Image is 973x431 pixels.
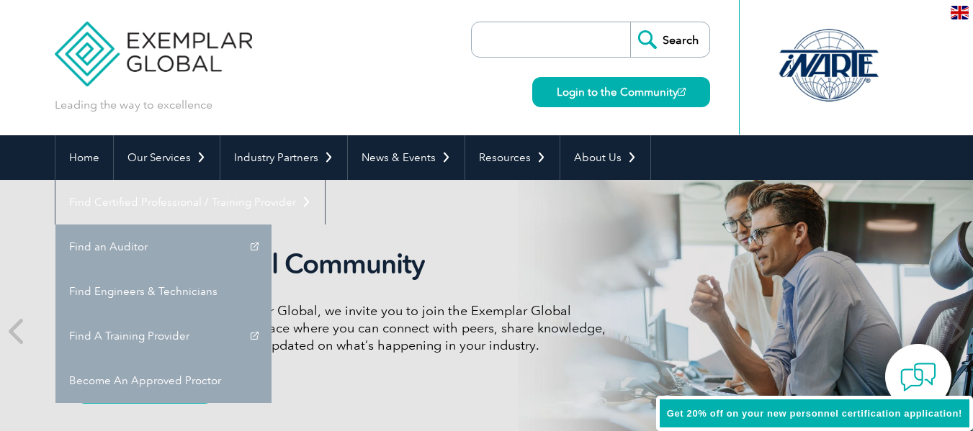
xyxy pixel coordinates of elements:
a: Industry Partners [220,135,347,180]
a: Login to the Community [532,77,710,107]
a: Find Certified Professional / Training Provider [55,180,325,224]
a: Home [55,135,113,180]
a: Find Engineers & Technicians [55,269,272,314]
h2: Exemplar Global Community [76,248,616,281]
img: contact-chat.png [900,359,936,395]
a: Become An Approved Proctor [55,358,272,403]
a: Find an Auditor [55,224,272,269]
p: Leading the way to excellence [55,97,212,113]
input: Search [630,22,709,57]
img: en [951,6,969,19]
a: Find A Training Provider [55,314,272,358]
a: About Us [560,135,650,180]
a: Our Services [114,135,220,180]
img: open_square.png [678,88,686,96]
a: Resources [465,135,560,180]
p: As a valued member of Exemplar Global, we invite you to join the Exemplar Global Community—a fun,... [76,302,616,354]
span: Get 20% off on your new personnel certification application! [667,408,962,419]
a: News & Events [348,135,465,180]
